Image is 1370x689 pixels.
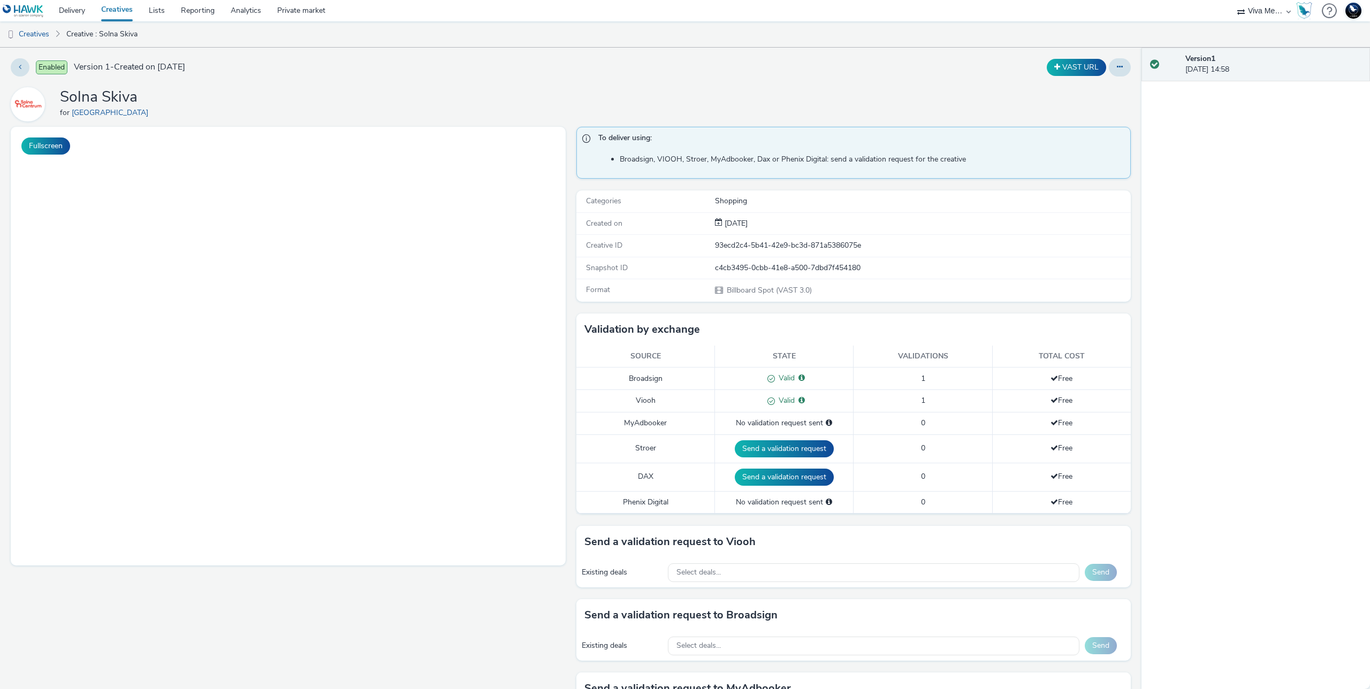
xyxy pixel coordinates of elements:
[1051,471,1072,481] span: Free
[1185,53,1215,64] strong: Version 1
[1051,395,1072,405] span: Free
[726,285,812,295] span: Billboard Spot (VAST 3.0)
[676,641,721,650] span: Select deals...
[72,108,153,118] a: [GEOGRAPHIC_DATA]
[60,108,72,118] span: for
[1345,3,1361,19] img: Support Hawk
[576,491,715,513] td: Phenix Digital
[720,418,848,428] div: No validation request sent
[1044,59,1109,76] div: Duplicate the creative as a VAST URL
[584,534,756,550] h3: Send a validation request to Viooh
[584,607,778,623] h3: Send a validation request to Broadsign
[576,434,715,463] td: Stroer
[826,497,832,508] div: Please select a deal below and click on Send to send a validation request to Phenix Digital.
[735,440,834,457] button: Send a validation request
[586,263,628,273] span: Snapshot ID
[5,29,16,40] img: dooh
[992,346,1131,368] th: Total cost
[576,390,715,412] td: Viooh
[1185,53,1361,75] div: [DATE] 14:58
[584,321,700,338] h3: Validation by exchange
[1051,497,1072,507] span: Free
[582,640,663,651] div: Existing deals
[576,368,715,390] td: Broadsign
[720,497,848,508] div: No validation request sent
[3,4,44,18] img: undefined Logo
[11,99,49,109] a: Solna Centrum
[74,61,185,73] span: Version 1 - Created on [DATE]
[586,240,622,250] span: Creative ID
[775,373,795,383] span: Valid
[586,218,622,228] span: Created on
[715,196,1130,206] div: Shopping
[1085,564,1117,581] button: Send
[576,412,715,434] td: MyAdbooker
[1047,59,1106,76] button: VAST URL
[715,240,1130,251] div: 93ecd2c4-5b41-42e9-bc3d-871a5386075e
[21,137,70,155] button: Fullscreen
[854,346,992,368] th: Validations
[576,463,715,491] td: DAX
[921,443,925,453] span: 0
[36,60,67,74] span: Enabled
[1051,373,1072,384] span: Free
[598,133,1120,147] span: To deliver using:
[921,373,925,384] span: 1
[826,418,832,428] div: Please select a deal below and click on Send to send a validation request to MyAdbooker.
[676,568,721,577] span: Select deals...
[586,285,610,295] span: Format
[1085,637,1117,654] button: Send
[12,89,43,120] img: Solna Centrum
[715,263,1130,273] div: c4cb3495-0cbb-41e8-a500-7dbd7f454180
[921,418,925,428] span: 0
[715,346,854,368] th: State
[1051,443,1072,453] span: Free
[61,21,143,47] a: Creative : Solna Skiva
[576,346,715,368] th: Source
[1296,2,1316,19] a: Hawk Academy
[921,471,925,481] span: 0
[722,218,748,228] span: [DATE]
[620,154,1125,165] li: Broadsign, VIOOH, Stroer, MyAdbooker, Dax or Phenix Digital: send a validation request for the cr...
[722,218,748,229] div: Creation 03 October 2025, 14:58
[735,469,834,486] button: Send a validation request
[921,395,925,405] span: 1
[1296,2,1312,19] img: Hawk Academy
[775,395,795,405] span: Valid
[586,196,621,206] span: Categories
[582,567,663,578] div: Existing deals
[60,87,153,108] h1: Solna Skiva
[1051,418,1072,428] span: Free
[921,497,925,507] span: 0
